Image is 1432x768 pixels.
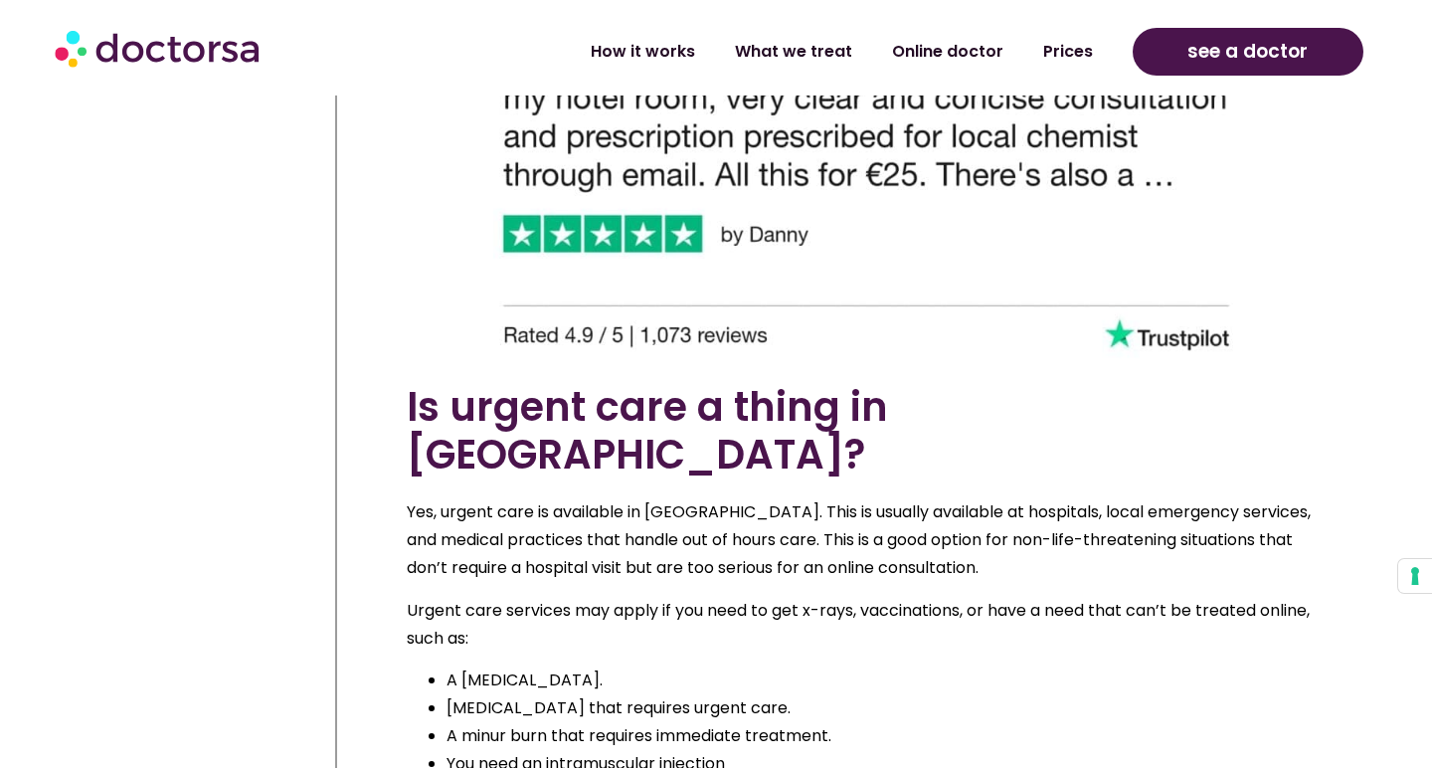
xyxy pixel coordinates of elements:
[407,498,1326,582] p: Yes, urgent care is available in [GEOGRAPHIC_DATA]. This is usually available at hospitals, local...
[447,694,1326,722] li: [MEDICAL_DATA] that requires urgent care.
[1187,36,1308,68] span: see a doctor
[379,29,1112,75] nav: Menu
[1133,28,1363,76] a: see a doctor
[1023,29,1113,75] a: Prices
[872,29,1023,75] a: Online doctor
[407,383,1326,479] h2: Is urgent care a thing in [GEOGRAPHIC_DATA]?
[447,722,1326,750] li: A minur burn that requires immediate treatment.
[715,29,872,75] a: What we treat
[571,29,715,75] a: How it works
[407,597,1326,653] p: Urgent care services may apply if you need to get x-rays, vaccinations, or have a need that can’t...
[1398,559,1432,593] button: Your consent preferences for tracking technologies
[447,667,1326,694] li: A [MEDICAL_DATA].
